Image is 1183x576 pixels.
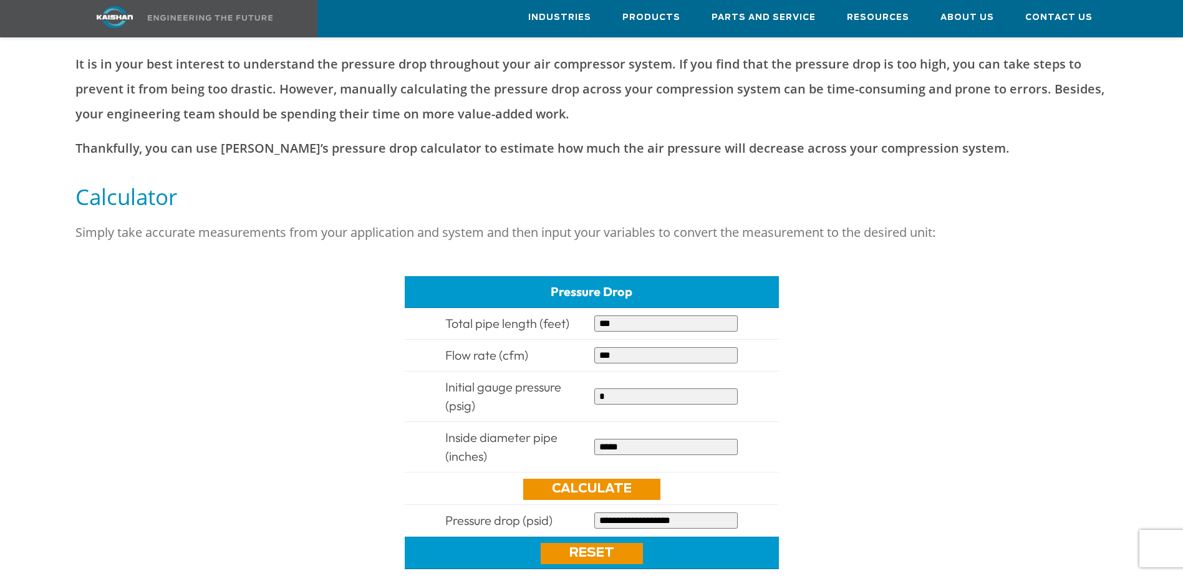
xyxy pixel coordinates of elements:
[622,1,680,34] a: Products
[528,1,591,34] a: Industries
[68,6,162,28] img: kaishan logo
[551,284,632,299] span: Pressure Drop
[445,379,561,413] span: Initial gauge pressure (psig)
[75,52,1108,127] p: It is in your best interest to understand the pressure drop throughout your air compressor system...
[75,220,1108,245] p: Simply take accurate measurements from your application and system and then input your variables ...
[445,512,553,528] span: Pressure drop (psid)
[148,15,273,21] img: Engineering the future
[75,183,1108,211] h5: Calculator
[75,136,1108,161] p: Thankfully, you can use [PERSON_NAME]’s pressure drop calculator to estimate how much the air pre...
[940,1,994,34] a: About Us
[445,347,528,363] span: Flow rate (cfm)
[847,1,909,34] a: Resources
[712,11,816,25] span: Parts and Service
[445,430,558,464] span: Inside diameter pipe (inches)
[847,11,909,25] span: Resources
[1025,1,1093,34] a: Contact Us
[712,1,816,34] a: Parts and Service
[528,11,591,25] span: Industries
[1025,11,1093,25] span: Contact Us
[445,315,569,331] span: Total pipe length (feet)
[541,543,643,564] a: Reset
[940,11,994,25] span: About Us
[523,479,660,500] a: Calculate
[622,11,680,25] span: Products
